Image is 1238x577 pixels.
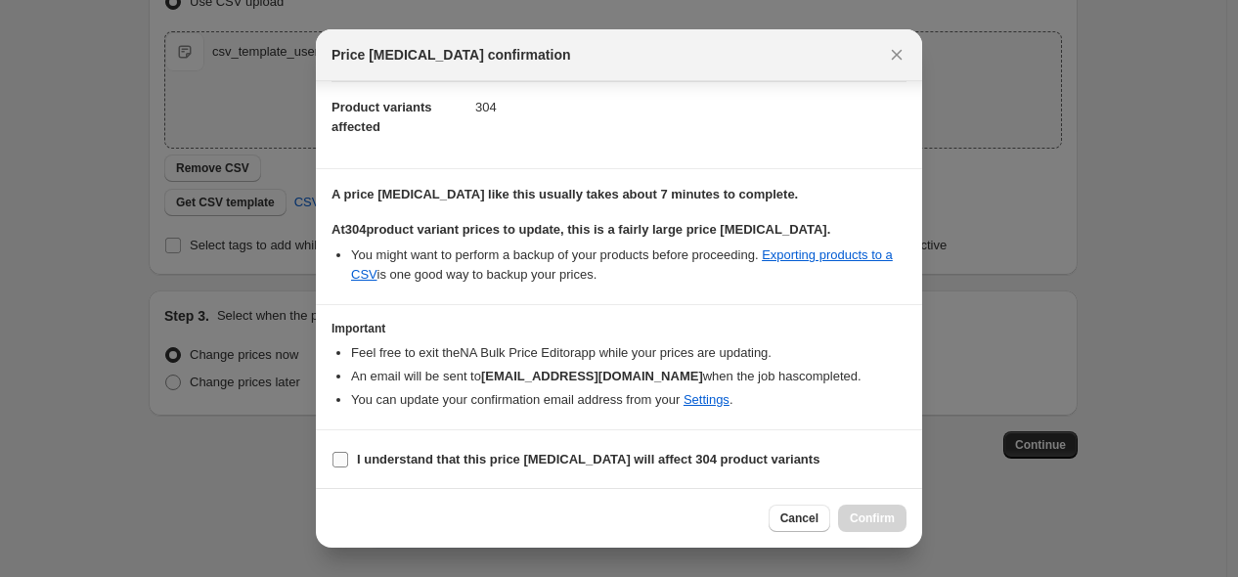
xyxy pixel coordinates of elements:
[351,390,906,410] li: You can update your confirmation email address from your .
[475,81,906,133] dd: 304
[332,45,571,65] span: Price [MEDICAL_DATA] confirmation
[780,510,818,526] span: Cancel
[351,245,906,285] li: You might want to perform a backup of your products before proceeding. is one good way to backup ...
[769,505,830,532] button: Cancel
[332,187,798,201] b: A price [MEDICAL_DATA] like this usually takes about 7 minutes to complete.
[883,41,910,68] button: Close
[351,247,893,282] a: Exporting products to a CSV
[332,321,906,336] h3: Important
[684,392,730,407] a: Settings
[357,452,819,466] b: I understand that this price [MEDICAL_DATA] will affect 304 product variants
[332,222,830,237] b: At 304 product variant prices to update, this is a fairly large price [MEDICAL_DATA].
[481,369,703,383] b: [EMAIL_ADDRESS][DOMAIN_NAME]
[332,100,432,134] span: Product variants affected
[351,367,906,386] li: An email will be sent to when the job has completed .
[351,343,906,363] li: Feel free to exit the NA Bulk Price Editor app while your prices are updating.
